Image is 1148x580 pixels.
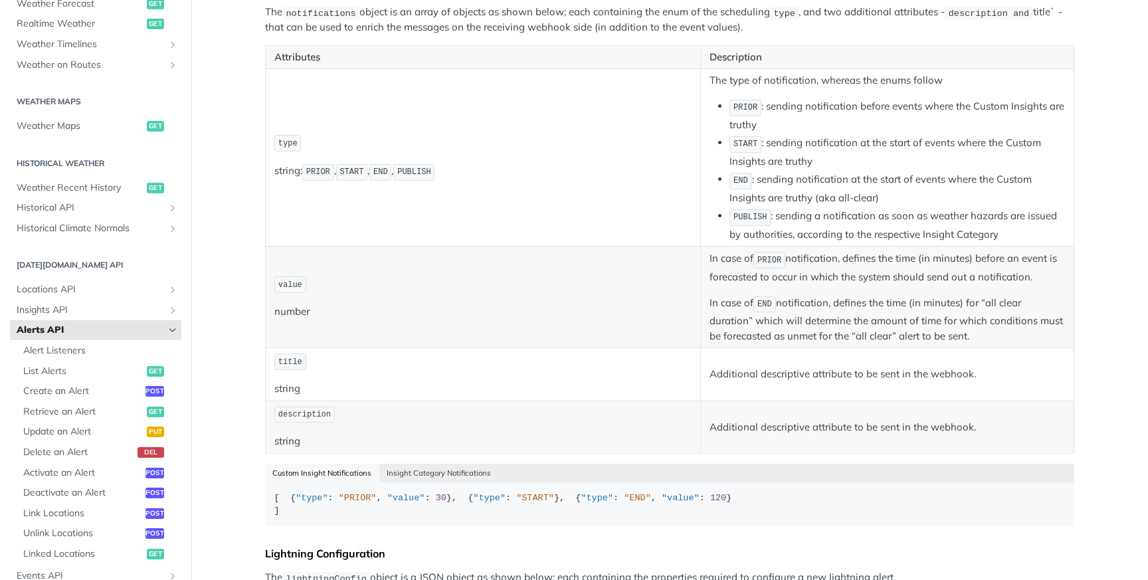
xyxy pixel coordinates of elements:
span: Alert Listeners [23,344,178,357]
span: PUBLISH [733,213,767,222]
a: List Alertsget [17,361,181,381]
span: PRIOR [757,256,781,265]
a: Weather on RoutesShow subpages for Weather on Routes [10,55,181,75]
span: type [774,8,795,18]
a: Weather Mapsget [10,116,181,136]
span: Deactivate an Alert [23,486,142,500]
a: Link Locationspost [17,504,181,524]
span: post [145,488,164,498]
a: Retrieve an Alertget [17,402,181,422]
span: description [278,410,331,419]
span: notifications [286,8,355,18]
span: PRIOR [733,103,757,112]
li: : sending notification before events where the Custom Insights are truthy [729,98,1065,132]
a: Update an Alertput [17,422,181,442]
span: "type" [473,493,506,503]
span: END [373,167,388,177]
button: Show subpages for Weather on Routes [167,60,178,70]
li: : sending notification at the start of events where the Custom Insights are truthy (aka all-clear) [729,171,1065,205]
span: Historical API [17,201,164,215]
button: Show subpages for Insights API [167,305,178,316]
span: get [147,183,164,193]
span: 30 [436,493,446,503]
span: del [138,447,164,458]
span: value [278,280,302,290]
span: title [278,357,302,367]
span: Realtime Weather [17,17,143,31]
span: Historical Climate Normals [17,222,164,235]
a: Alert Listeners [17,341,181,361]
p: Attributes [274,50,692,65]
span: post [145,468,164,478]
span: "value" [662,493,700,503]
a: Delete an Alertdel [17,442,181,462]
button: Show subpages for Weather Timelines [167,39,178,50]
a: Weather Recent Historyget [10,178,181,198]
a: Linked Locationsget [17,544,181,564]
button: Show subpages for Historical API [167,203,178,213]
p: The object is an array of objects as shown below; each containing the enum of the scheduling , an... [265,5,1074,35]
span: get [147,366,164,377]
a: Weather TimelinesShow subpages for Weather Timelines [10,35,181,54]
a: Alerts APIHide subpages for Alerts API [10,320,181,340]
span: START [733,140,757,149]
a: Create an Alertpost [17,381,181,401]
a: Unlink Locationspost [17,524,181,543]
p: Additional descriptive attribute to be sent in the webhook. [710,420,1065,435]
span: List Alerts [23,365,143,378]
p: string [274,434,692,449]
span: put [147,427,164,437]
span: post [145,528,164,539]
div: Lightning Configuration [265,547,1074,560]
span: END [733,176,748,185]
span: PRIOR [306,167,330,177]
span: END [757,300,772,309]
h2: Weather Maps [10,96,181,108]
span: get [147,19,164,29]
span: PUBLISH [397,167,430,177]
span: Weather Maps [17,120,143,133]
span: "type" [296,493,328,503]
span: Weather on Routes [17,58,164,72]
button: Hide subpages for Alerts API [167,325,178,336]
a: Historical Climate NormalsShow subpages for Historical Climate Normals [10,219,181,239]
span: Update an Alert [23,425,143,438]
a: Historical APIShow subpages for Historical API [10,198,181,218]
h2: [DATE][DOMAIN_NAME] API [10,259,181,271]
span: post [145,386,164,397]
p: In case of notification, defines the time (in minutes) for “all clear duration” which will determ... [710,295,1065,344]
span: "PRIOR" [339,493,377,503]
span: Linked Locations [23,547,143,561]
p: string [274,381,692,397]
a: Deactivate an Alertpost [17,483,181,503]
div: [ { : , : }, { : }, { : , : } ] [274,492,1066,518]
span: type [278,139,298,148]
span: Retrieve an Alert [23,405,143,419]
span: "value" [387,493,425,503]
span: "type" [581,493,613,503]
span: Activate an Alert [23,466,142,480]
span: get [147,121,164,132]
p: Description [710,50,1065,65]
span: "START" [516,493,554,503]
span: description and [949,8,1030,18]
span: Alerts API [17,324,164,337]
button: Insight Category Notifications [379,464,499,482]
span: get [147,549,164,559]
span: Link Locations [23,507,142,520]
button: Show subpages for Historical Climate Normals [167,223,178,234]
li: : sending a notification as soon as weather hazards are issued by authorities, according to the r... [729,208,1065,242]
li: : sending notification at the start of events where the Custom Insights are truthy [729,135,1065,169]
h2: Historical Weather [10,157,181,169]
a: Insights APIShow subpages for Insights API [10,300,181,320]
a: Locations APIShow subpages for Locations API [10,280,181,300]
span: Delete an Alert [23,446,134,459]
span: Weather Timelines [17,38,164,51]
p: string: , , , [274,163,692,182]
span: 120 [710,493,726,503]
span: post [145,508,164,519]
a: Realtime Weatherget [10,14,181,34]
p: In case of notification, defines the time (in minutes) before an event is forecasted to occur in ... [710,250,1065,284]
span: get [147,407,164,417]
span: "END" [624,493,651,503]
